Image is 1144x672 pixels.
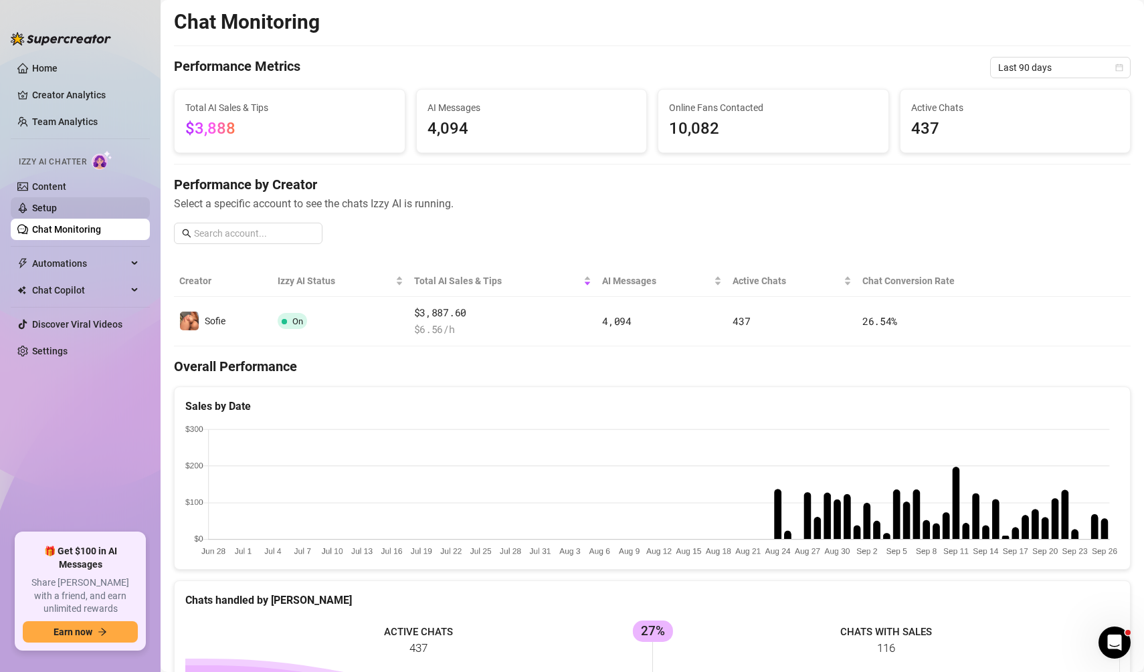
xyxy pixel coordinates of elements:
[194,226,314,241] input: Search account...
[733,314,750,328] span: 437
[23,545,138,571] span: 🎁 Get $100 in AI Messages
[17,258,28,269] span: thunderbolt
[32,224,101,235] a: Chat Monitoring
[669,100,878,115] span: Online Fans Contacted
[180,312,199,330] img: Sofie
[174,57,300,78] h4: Performance Metrics
[727,265,856,297] th: Active Chats
[182,229,191,238] span: search
[98,627,107,637] span: arrow-right
[911,116,1120,142] span: 437
[174,265,272,297] th: Creator
[174,195,1131,212] span: Select a specific account to see the chats Izzy AI is running.
[32,319,122,330] a: Discover Viral Videos
[602,273,711,288] span: AI Messages
[23,576,138,616] span: Share [PERSON_NAME] with a friend, and earn unlimited rewards
[32,203,57,213] a: Setup
[669,116,878,142] span: 10,082
[427,116,636,142] span: 4,094
[32,63,58,74] a: Home
[857,265,1035,297] th: Chat Conversion Rate
[19,156,86,169] span: Izzy AI Chatter
[17,286,26,295] img: Chat Copilot
[174,175,1131,194] h4: Performance by Creator
[911,100,1120,115] span: Active Chats
[597,265,727,297] th: AI Messages
[32,116,98,127] a: Team Analytics
[862,314,897,328] span: 26.54 %
[409,265,597,297] th: Total AI Sales & Tips
[92,150,112,170] img: AI Chatter
[23,621,138,643] button: Earn nowarrow-right
[414,322,592,338] span: $ 6.56 /h
[32,84,139,106] a: Creator Analytics
[11,32,111,45] img: logo-BBDzfeDw.svg
[54,627,92,637] span: Earn now
[278,273,393,288] span: Izzy AI Status
[32,279,127,301] span: Chat Copilot
[185,100,394,115] span: Total AI Sales & Tips
[32,253,127,274] span: Automations
[1115,64,1123,72] span: calendar
[174,9,320,35] h2: Chat Monitoring
[185,119,235,138] span: $3,888
[32,181,66,192] a: Content
[185,592,1119,608] div: Chats handled by [PERSON_NAME]
[185,398,1119,415] div: Sales by Date
[205,316,225,326] span: Sofie
[292,316,303,326] span: On
[733,273,840,288] span: Active Chats
[414,305,592,321] span: $3,887.60
[174,357,1131,376] h4: Overall Performance
[602,314,632,328] span: 4,094
[427,100,636,115] span: AI Messages
[414,273,581,288] span: Total AI Sales & Tips
[998,58,1123,78] span: Last 90 days
[32,346,68,356] a: Settings
[272,265,409,297] th: Izzy AI Status
[1099,627,1131,659] iframe: Intercom live chat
